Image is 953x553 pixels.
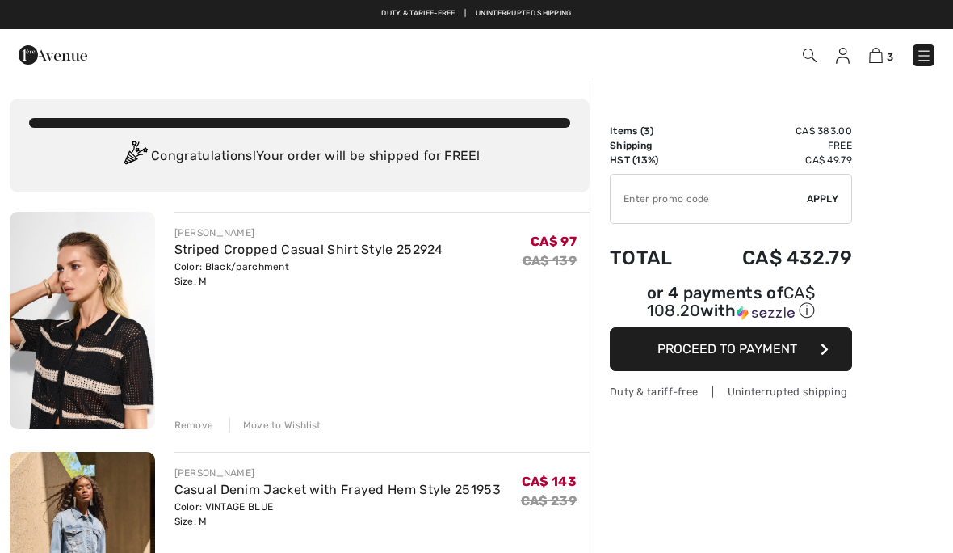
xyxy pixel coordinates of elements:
button: Proceed to Payment [610,327,852,371]
div: Move to Wishlist [229,418,321,433]
span: CA$ 143 [522,474,577,489]
img: 1ère Avenue [19,39,87,71]
div: [PERSON_NAME] [174,466,501,480]
td: Items ( ) [610,124,698,138]
span: 3 [887,51,893,63]
img: Menu [916,48,932,64]
td: HST (13%) [610,153,698,167]
div: [PERSON_NAME] [174,226,443,240]
img: Congratulation2.svg [119,141,151,173]
span: Apply [807,192,839,206]
a: Casual Denim Jacket with Frayed Hem Style 251953 [174,482,501,497]
div: Duty & tariff-free | Uninterrupted shipping [610,384,852,399]
img: Search [803,49,817,62]
td: Total [610,230,698,285]
img: My Info [836,48,850,64]
td: CA$ 432.79 [698,230,852,285]
div: or 4 payments of with [610,285,852,322]
div: Remove [174,418,214,433]
img: Striped Cropped Casual Shirt Style 252924 [10,212,155,429]
img: Sezzle [737,306,795,320]
span: CA$ 97 [531,234,577,249]
td: CA$ 49.79 [698,153,852,167]
span: CA$ 108.20 [647,283,815,320]
span: Proceed to Payment [657,341,797,357]
a: 1ère Avenue [19,46,87,61]
span: 3 [644,125,650,137]
a: 3 [869,45,893,65]
div: Color: VINTAGE BLUE Size: M [174,500,501,529]
input: Promo code [611,175,807,223]
div: or 4 payments ofCA$ 108.20withSezzle Click to learn more about Sezzle [610,285,852,327]
td: CA$ 383.00 [698,124,852,138]
div: Color: Black/parchment Size: M [174,260,443,289]
div: Congratulations! Your order will be shipped for FREE! [29,141,570,173]
td: Shipping [610,138,698,153]
td: Free [698,138,852,153]
img: Shopping Bag [869,48,883,63]
s: CA$ 139 [523,253,577,268]
s: CA$ 239 [521,493,577,509]
a: Striped Cropped Casual Shirt Style 252924 [174,242,443,257]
